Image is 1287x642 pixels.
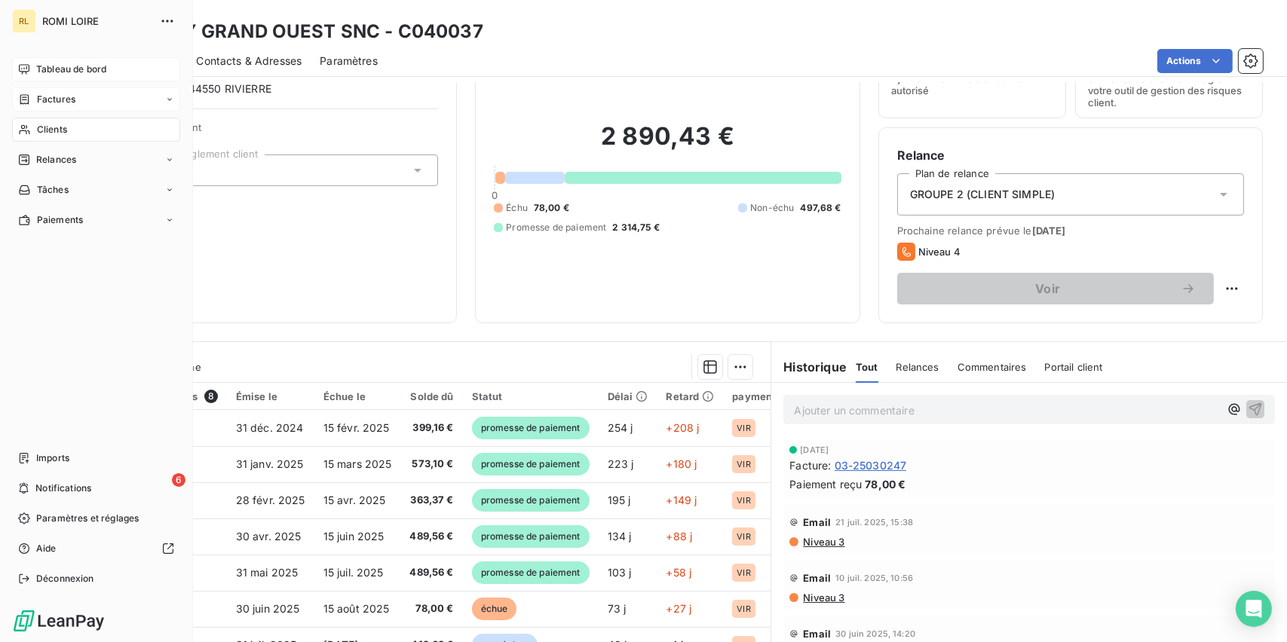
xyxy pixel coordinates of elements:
[897,225,1244,237] span: Prochaine relance prévue le
[236,566,299,579] span: 31 mai 2025
[409,601,453,616] span: 78,00 €
[133,18,483,45] h3: DARTY GRAND OUEST SNC - C040037
[236,390,305,402] div: Émise le
[1236,591,1272,627] div: Open Intercom Messenger
[910,187,1056,202] span: GROUPE 2 (CLIENT SIMPLE)
[492,189,498,201] span: 0
[891,72,1053,96] span: Ajouter une limite d’encours autorisé
[737,532,750,541] span: VIR
[36,451,69,465] span: Imports
[37,183,69,197] span: Tâches
[801,536,844,548] span: Niveau 3
[666,457,697,470] span: +180 j
[666,494,697,506] span: +149 j
[36,572,94,585] span: Déconnexion
[865,476,905,492] span: 78,00 €
[608,421,633,434] span: 254 j
[506,201,528,215] span: Échu
[1157,49,1233,73] button: Actions
[897,273,1214,304] button: Voir
[12,537,180,561] a: Aide
[35,481,91,495] span: Notifications
[835,629,915,638] span: 30 juin 2025, 14:20
[236,457,304,470] span: 31 janv. 2025
[236,602,300,615] span: 30 juin 2025
[121,121,438,142] span: Propriétés Client
[915,283,1181,295] span: Voir
[801,592,844,604] span: Niveau 3
[12,609,106,633] img: Logo LeanPay
[323,457,392,470] span: 15 mars 2025
[236,530,302,543] span: 30 avr. 2025
[320,53,378,69] span: Paramètres
[36,542,57,555] span: Aide
[236,494,305,506] span: 28 févr. 2025
[236,421,304,434] span: 31 déc. 2024
[37,123,67,136] span: Clients
[666,602,691,615] span: +27 j
[896,361,939,373] span: Relances
[666,566,691,579] span: +58 j
[750,201,794,215] span: Non-échu
[409,493,453,508] span: 363,37 €
[771,358,847,376] h6: Historique
[323,494,386,506] span: 15 avr. 2025
[534,201,569,215] span: 78,00 €
[666,530,692,543] span: +88 j
[789,457,831,473] span: Facture :
[1032,225,1066,237] span: [DATE]
[323,390,392,402] div: Échue le
[608,530,632,543] span: 134 j
[409,529,453,544] span: 489,56 €
[37,213,83,227] span: Paiements
[737,568,750,577] span: VIR
[608,457,634,470] span: 223 j
[612,221,660,234] span: 2 314,75 €
[732,390,826,402] div: paymentTypeCode
[835,573,913,582] span: 10 juil. 2025, 10:56
[472,390,590,402] div: Statut
[737,460,750,469] span: VIR
[737,604,750,613] span: VIR
[800,445,829,454] span: [DATE]
[36,512,139,525] span: Paramètres et réglages
[204,390,218,403] span: 8
[472,561,590,584] span: promesse de paiement
[409,457,453,472] span: 573,10 €
[409,420,453,436] span: 399,16 €
[918,246,961,258] span: Niveau 4
[506,221,606,234] span: Promesse de paiement
[1088,72,1250,109] span: Surveiller ce client en intégrant votre outil de gestion des risques client.
[323,566,384,579] span: 15 juil. 2025
[122,81,271,96] span: NathalieRomi44550 RIVIERRE
[42,15,151,27] span: ROMI LOIRE
[472,598,517,620] span: échue
[472,489,590,512] span: promesse de paiement
[323,602,390,615] span: 15 août 2025
[323,421,390,434] span: 15 févr. 2025
[196,53,302,69] span: Contacts & Adresses
[737,423,750,433] span: VIR
[36,63,106,76] span: Tableau de bord
[835,457,907,473] span: 03-25030247
[409,390,453,402] div: Solde dû
[800,201,841,215] span: 497,68 €
[856,361,878,373] span: Tout
[835,518,913,527] span: 21 juil. 2025, 15:38
[1045,361,1103,373] span: Portail client
[172,473,185,487] span: 6
[608,390,648,402] div: Délai
[472,417,590,439] span: promesse de paiement
[472,525,590,548] span: promesse de paiement
[789,476,862,492] span: Paiement reçu
[323,530,385,543] span: 15 juin 2025
[666,421,699,434] span: +208 j
[958,361,1027,373] span: Commentaires
[608,494,631,506] span: 195 j
[37,93,75,106] span: Factures
[803,516,831,528] span: Email
[472,453,590,475] span: promesse de paiement
[666,390,714,402] div: Retard
[737,496,750,505] span: VIR
[494,121,841,167] h2: 2 890,43 €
